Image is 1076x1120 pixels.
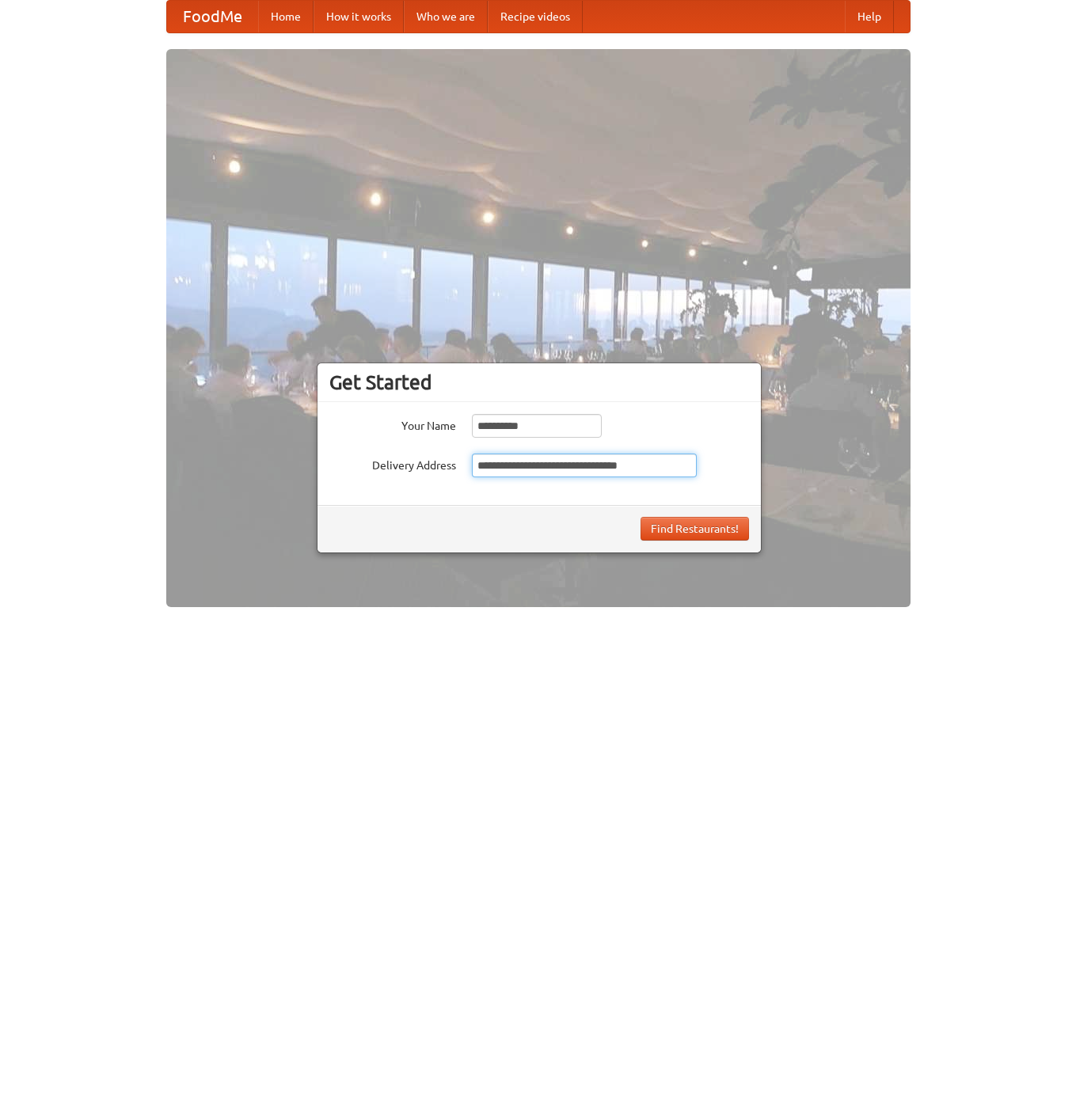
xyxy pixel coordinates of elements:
button: Find Restaurants! [641,517,749,541]
h3: Get Started [329,370,749,394]
a: FoodMe [167,1,258,32]
a: Home [258,1,314,32]
a: Help [845,1,894,32]
a: Who we are [404,1,488,32]
a: Recipe videos [488,1,583,32]
label: Your Name [329,414,456,434]
label: Delivery Address [329,454,456,473]
a: How it works [314,1,404,32]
